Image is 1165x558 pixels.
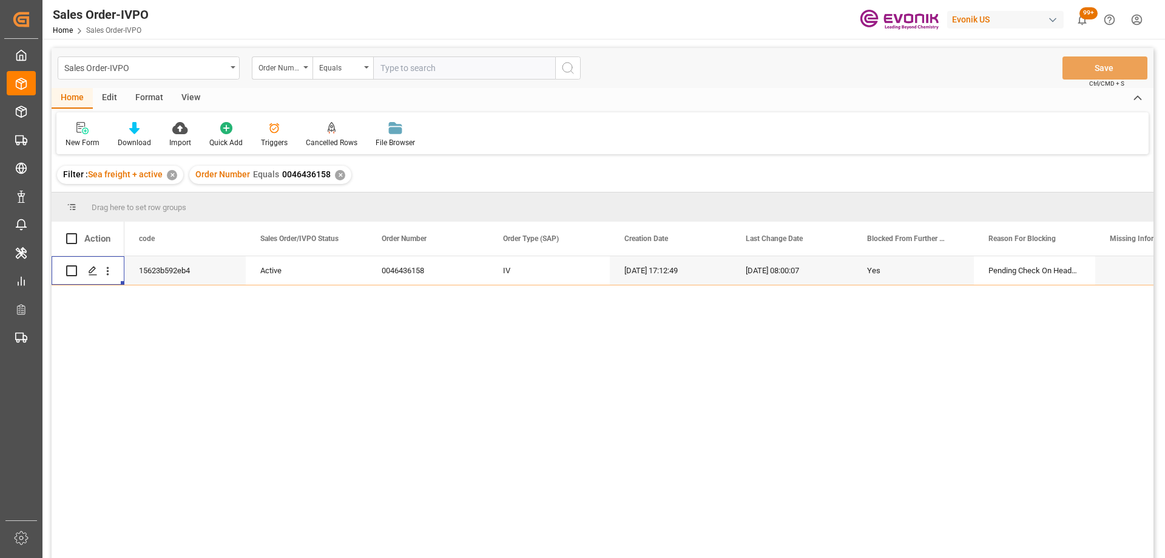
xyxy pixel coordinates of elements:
[282,169,331,179] span: 0046436158
[139,234,155,243] span: code
[367,256,488,285] div: 0046436158
[92,203,186,212] span: Drag here to set row groups
[260,234,339,243] span: Sales Order/IVPO Status
[195,169,250,179] span: Order Number
[373,56,555,80] input: Type to search
[867,257,959,285] div: Yes
[947,11,1064,29] div: Evonik US
[382,234,427,243] span: Order Number
[88,169,163,179] span: Sea freight + active
[66,137,100,148] div: New Form
[52,88,93,109] div: Home
[93,88,126,109] div: Edit
[306,137,357,148] div: Cancelled Rows
[867,234,948,243] span: Blocked From Further Processing
[746,234,803,243] span: Last Change Date
[376,137,415,148] div: File Browser
[209,137,243,148] div: Quick Add
[947,8,1069,31] button: Evonik US
[488,256,610,285] div: IV
[253,169,279,179] span: Equals
[64,60,226,75] div: Sales Order-IVPO
[53,26,73,35] a: Home
[58,56,240,80] button: open menu
[555,56,581,80] button: search button
[126,88,172,109] div: Format
[172,88,209,109] div: View
[261,137,288,148] div: Triggers
[335,170,345,180] div: ✕
[1062,56,1147,80] button: Save
[624,234,668,243] span: Creation Date
[258,60,300,73] div: Order Number
[974,256,1095,285] div: Pending Check On Header Level, Special Transport Requirements Unchecked
[52,256,124,285] div: Press SPACE to select this row.
[610,256,731,285] div: [DATE] 17:12:49
[1089,79,1124,88] span: Ctrl/CMD + S
[252,56,312,80] button: open menu
[63,169,88,179] span: Filter :
[731,256,853,285] div: [DATE] 08:00:07
[503,234,559,243] span: Order Type (SAP)
[118,137,151,148] div: Download
[312,56,373,80] button: open menu
[124,256,246,285] div: 15623b592eb4
[169,137,191,148] div: Import
[860,9,939,30] img: Evonik-brand-mark-Deep-Purple-RGB.jpeg_1700498283.jpeg
[84,233,110,244] div: Action
[319,60,360,73] div: Equals
[53,5,149,24] div: Sales Order-IVPO
[1096,6,1123,33] button: Help Center
[1069,6,1096,33] button: show 100 new notifications
[1079,7,1098,19] span: 99+
[167,170,177,180] div: ✕
[988,234,1056,243] span: Reason For Blocking
[260,257,353,285] div: Active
